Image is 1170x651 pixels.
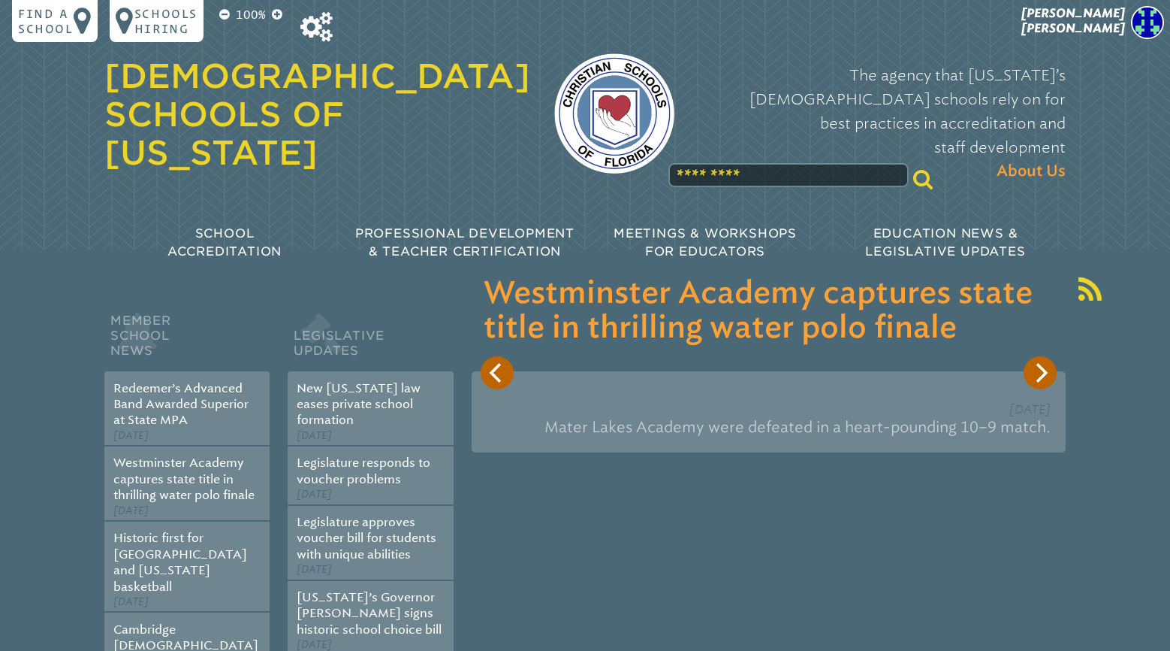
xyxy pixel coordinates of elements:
[297,590,442,637] a: [US_STATE]’s Governor [PERSON_NAME] signs historic school choice bill
[288,310,453,371] h2: Legislative Updates
[487,411,1051,444] p: Mater Lakes Academy were defeated in a heart-pounding 10–9 match.
[297,638,332,651] span: [DATE]
[113,531,247,593] a: Historic first for [GEOGRAPHIC_DATA] and [US_STATE] basketball
[865,226,1025,259] span: Education News & Legislative Updates
[134,6,198,36] p: Schools Hiring
[554,53,674,174] img: csf-logo-web-colors.png
[18,6,74,36] p: Find a school
[297,563,332,576] span: [DATE]
[113,456,255,502] a: Westminster Academy captures state title in thrilling water polo finale
[484,277,1054,346] h3: Westminster Academy captures state title in thrilling water polo finale
[297,429,332,442] span: [DATE]
[297,488,332,501] span: [DATE]
[1131,6,1164,39] img: 76ffd2a4fbb71011d9448bd30a0b3acf
[355,226,574,259] span: Professional Development & Teacher Certification
[614,226,797,259] span: Meetings & Workshops for Educators
[233,6,269,24] p: 100%
[997,159,1066,183] span: About Us
[104,56,530,172] a: [DEMOGRAPHIC_DATA] Schools of [US_STATE]
[1009,402,1051,416] span: [DATE]
[1024,356,1057,389] button: Next
[113,429,149,442] span: [DATE]
[113,381,249,428] a: Redeemer’s Advanced Band Awarded Superior at State MPA
[1021,6,1125,35] span: [PERSON_NAME] [PERSON_NAME]
[113,595,149,608] span: [DATE]
[297,515,436,562] a: Legislature approves voucher bill for students with unique abilities
[297,381,421,428] a: New [US_STATE] law eases private school formation
[104,310,270,371] h2: Member School News
[297,456,430,486] a: Legislature responds to voucher problems
[481,356,514,389] button: Previous
[698,63,1066,183] p: The agency that [US_STATE]’s [DEMOGRAPHIC_DATA] schools rely on for best practices in accreditati...
[167,226,282,259] span: School Accreditation
[113,504,149,517] span: [DATE]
